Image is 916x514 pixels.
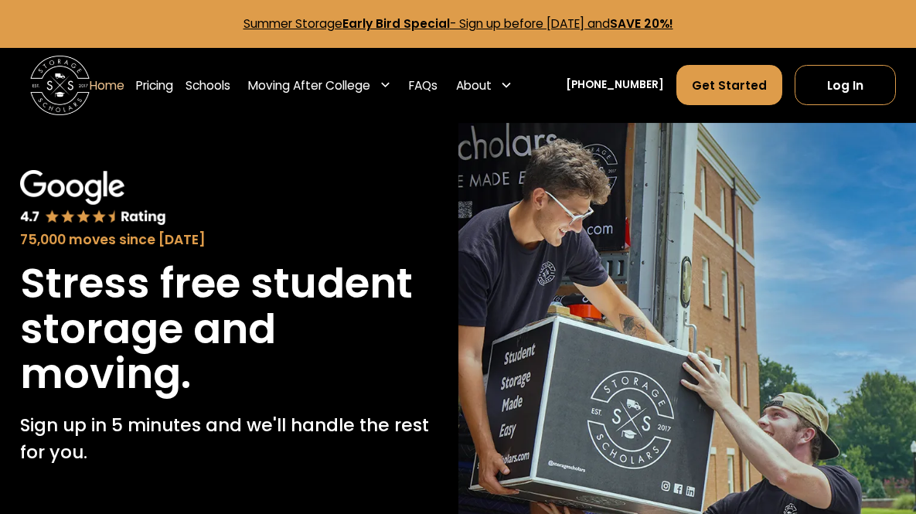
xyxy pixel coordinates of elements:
div: 75,000 moves since [DATE] [20,230,438,250]
a: Get Started [676,65,783,105]
img: Google 4.7 star rating [20,170,166,226]
a: Home [90,64,124,106]
a: FAQs [409,64,438,106]
a: Log In [795,65,896,105]
div: About [456,77,492,94]
a: Summer StorageEarly Bird Special- Sign up before [DATE] andSAVE 20%! [243,15,673,32]
img: Storage Scholars main logo [30,56,90,115]
a: [PHONE_NUMBER] [566,77,664,93]
strong: SAVE 20%! [610,15,673,32]
div: About [450,64,519,106]
a: Pricing [136,64,173,106]
p: Sign up in 5 minutes and we'll handle the rest for you. [20,412,438,466]
a: Schools [186,64,230,106]
strong: Early Bird Special [342,15,450,32]
div: Moving After College [242,64,397,106]
div: Moving After College [248,77,370,94]
h1: Stress free student storage and moving. [20,261,438,397]
a: home [30,56,90,115]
